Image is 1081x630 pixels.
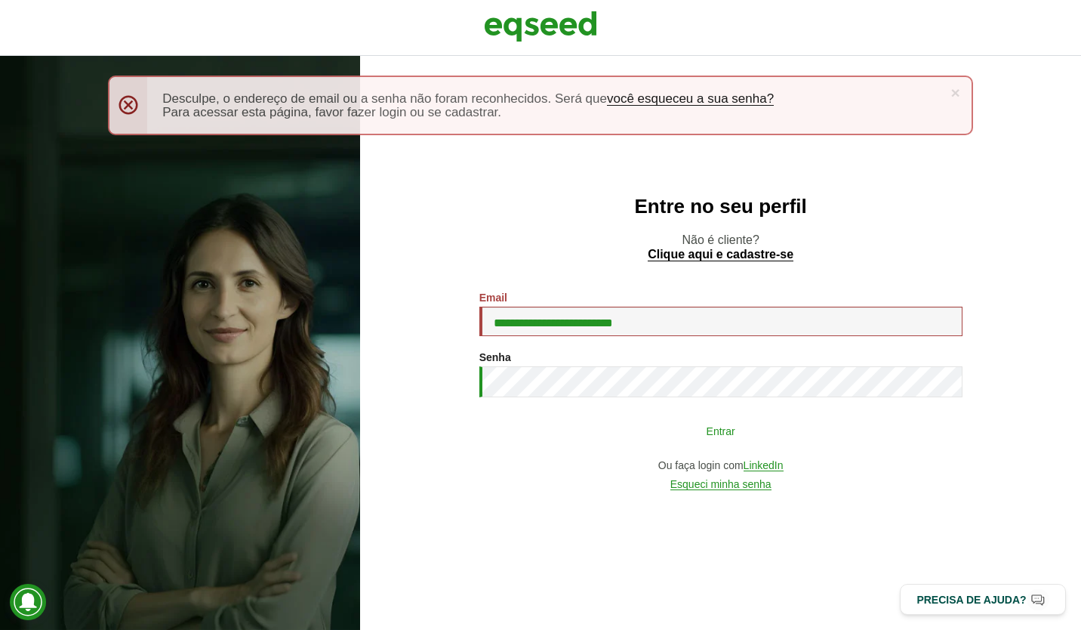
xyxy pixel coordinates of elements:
[390,233,1051,261] p: Não é cliente?
[479,352,511,363] label: Senha
[648,249,793,261] a: Clique aqui e cadastre-se
[390,196,1051,218] h2: Entre no seu perfil
[525,416,917,445] button: Entrar
[162,92,941,106] li: Desculpe, o endereço de email ou a senha não foram reconhecidos. Será que
[479,460,962,471] div: Ou faça login com
[744,460,784,471] a: LinkedIn
[951,85,960,100] a: ×
[607,92,774,106] a: você esqueceu a sua senha?
[162,106,941,119] li: Para acessar esta página, favor fazer login ou se cadastrar.
[484,8,597,45] img: EqSeed Logo
[670,479,771,490] a: Esqueci minha senha
[479,292,507,303] label: Email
